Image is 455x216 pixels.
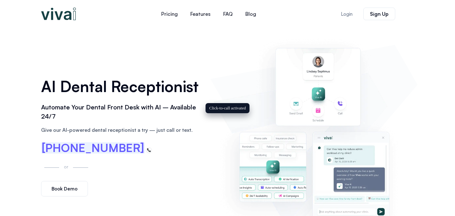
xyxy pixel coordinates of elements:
a: Sign Up [363,8,395,20]
h1: AI Dental Receptionist [41,75,204,97]
span: Call (866) 944-8482 [41,142,145,154]
nav: Menu [117,6,300,21]
a: Login [333,8,360,20]
button: Click to call via PowerDialer [146,147,152,153]
span: Login [341,12,353,16]
a: Features [184,6,217,21]
a: Pricing [155,6,184,21]
div: Click-to-call activated [206,103,250,113]
h2: Automate Your Dental Front Desk with AI – Available 24/7 [41,103,204,121]
a: Call (866) 944-8482Click to call via PowerDialer [41,142,152,154]
p: Give our AI-powered dental receptionist a try — just call or text. [41,126,204,134]
p: or [62,163,70,170]
a: FAQ [217,6,239,21]
img: 📞 [147,148,151,152]
span: Book Demo [52,186,77,191]
span: Sign Up [370,11,389,16]
a: Book Demo [41,181,88,196]
a: Blog [239,6,262,21]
